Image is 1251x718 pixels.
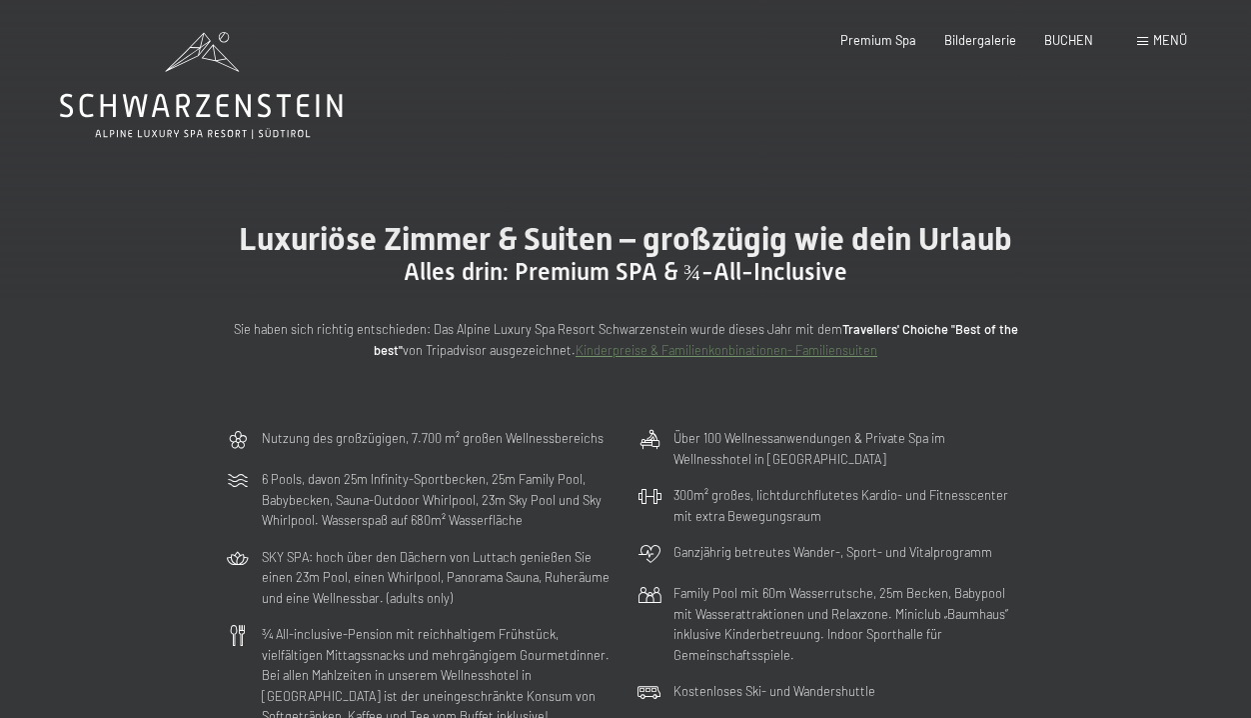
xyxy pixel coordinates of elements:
span: Alles drin: Premium SPA & ¾-All-Inclusive [404,258,847,286]
p: Nutzung des großzügigen, 7.700 m² großen Wellnessbereichs [262,428,604,448]
a: Premium Spa [840,32,916,48]
p: Kostenloses Ski- und Wandershuttle [673,681,875,701]
p: Über 100 Wellnessanwendungen & Private Spa im Wellnesshotel in [GEOGRAPHIC_DATA] [673,428,1025,469]
p: Family Pool mit 60m Wasserrutsche, 25m Becken, Babypool mit Wasserattraktionen und Relaxzone. Min... [673,583,1025,665]
p: Sie haben sich richtig entschieden: Das Alpine Luxury Spa Resort Schwarzenstein wurde dieses Jahr... [226,319,1025,360]
p: 300m² großes, lichtdurchflutetes Kardio- und Fitnesscenter mit extra Bewegungsraum [673,485,1025,526]
p: Ganzjährig betreutes Wander-, Sport- und Vitalprogramm [673,542,992,562]
strong: Travellers' Choiche "Best of the best" [374,321,1018,357]
p: SKY SPA: hoch über den Dächern von Luttach genießen Sie einen 23m Pool, einen Whirlpool, Panorama... [262,547,614,608]
a: Kinderpreise & Familienkonbinationen- Familiensuiten [576,342,877,358]
a: Bildergalerie [944,32,1016,48]
p: 6 Pools, davon 25m Infinity-Sportbecken, 25m Family Pool, Babybecken, Sauna-Outdoor Whirlpool, 23... [262,469,614,530]
a: BUCHEN [1044,32,1093,48]
span: Luxuriöse Zimmer & Suiten – großzügig wie dein Urlaub [239,220,1012,258]
span: Menü [1153,32,1187,48]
